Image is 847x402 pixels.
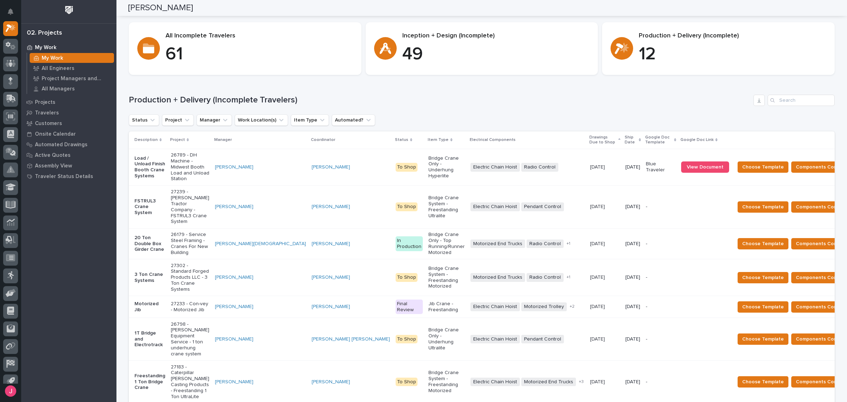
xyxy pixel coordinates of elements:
p: Blue Traveler [646,161,675,173]
span: Pendant Control [521,202,564,211]
p: Bridge Crane Only - Top Running/Runner Motorized [428,232,465,255]
p: [DATE] [590,163,606,170]
span: + 1 [566,242,570,246]
span: + 3 [579,380,584,384]
a: Automated Drawings [21,139,116,150]
span: Choose Template [742,240,784,248]
p: FSTRUL3 Crane System [134,198,165,216]
div: Notifications [9,8,18,20]
a: [PERSON_NAME] [215,274,253,280]
button: Choose Template [738,376,788,388]
button: Item Type [291,114,329,126]
p: Bridge Crane System - Freestanding Motorized [428,370,465,394]
p: [DATE] [625,241,640,247]
span: Electric Chain Hoist [470,163,520,172]
p: Customers [35,120,62,127]
span: Choose Template [742,378,784,386]
p: All Managers [42,86,75,92]
p: - [646,379,675,385]
button: Choose Template [738,161,788,173]
a: My Work [21,42,116,53]
div: To Shop [396,335,418,344]
h1: Production + Delivery (Incomplete Travelers) [129,95,751,105]
a: Assembly View [21,160,116,171]
a: My Work [27,53,116,63]
div: Final Review [396,300,423,314]
p: 26798 - [PERSON_NAME] Equipment Service - 1 ton underhung crane system [171,321,209,357]
p: [DATE] [590,335,606,342]
p: Electrical Components [470,136,516,144]
span: Electric Chain Hoist [470,302,520,311]
p: My Work [35,45,56,51]
a: Onsite Calendar [21,129,116,139]
p: Coordinator [311,136,335,144]
p: Jib Crane - Freestanding [428,301,465,313]
p: [DATE] [590,202,606,210]
p: 49 [402,44,590,65]
p: 12 [639,44,826,65]
p: Description [134,136,158,144]
span: Radio Control [527,273,564,282]
button: Automated? [332,114,375,126]
div: To Shop [396,378,418,386]
p: Load / Unload Finish Booth Crane Systems [134,155,165,179]
span: Motorized End Trucks [521,378,576,386]
p: Travelers [35,110,59,116]
span: Motorized Trolley [521,302,567,311]
p: [DATE] [625,274,640,280]
a: [PERSON_NAME] [215,164,253,170]
p: 27233 - Con-vey - Motorized Jib [171,301,209,313]
p: [DATE] [625,164,640,170]
p: Automated Drawings [35,142,88,148]
a: [PERSON_NAME] [312,241,350,247]
button: Choose Template [738,238,788,249]
button: Notifications [3,4,18,19]
a: [PERSON_NAME] [312,304,350,310]
a: [PERSON_NAME] [215,336,253,342]
button: Choose Template [738,333,788,345]
a: [PERSON_NAME] [PERSON_NAME] [312,336,390,342]
button: Choose Template [738,201,788,213]
p: Drawings Due to Shop [589,134,617,147]
p: 26789 - DH Machine - Midwest Booth Load and Unload Station [171,152,209,182]
a: [PERSON_NAME] [215,204,253,210]
p: Assembly View [35,163,72,169]
p: 27239 - [PERSON_NAME] Tractor Company - FSTRUL3 Crane System [171,189,209,225]
span: Choose Template [742,163,784,171]
p: Bridge Crane Only - Underhung Ultralite [428,327,465,351]
p: Bridge Crane System - Freestanding Ultralite [428,195,465,219]
span: Choose Template [742,303,784,311]
p: Projects [35,99,55,106]
p: Motorized Jib [134,301,165,313]
div: To Shop [396,202,418,211]
p: Active Quotes [35,152,71,159]
span: View Document [687,165,723,170]
p: [DATE] [590,273,606,280]
p: [DATE] [590,302,606,310]
p: Inception + Design (Incomplete) [402,32,590,40]
p: 20 Ton Double Box Girder Crane [134,235,165,253]
p: [DATE] [625,304,640,310]
p: Google Doc Template [645,134,672,147]
span: Choose Template [742,203,784,211]
p: 27183 - Caterpillar [PERSON_NAME] Casting Products - Freestanding 1 Ton UltraLite [171,364,209,400]
a: Project Managers and Engineers [27,73,116,83]
p: Google Doc Link [680,136,714,144]
span: Electric Chain Hoist [470,335,520,344]
span: + 2 [570,305,575,309]
p: - [646,204,675,210]
p: Ship Date [625,134,637,147]
div: Search [768,95,835,106]
p: 27302 - Standard Forged Products LLC - 3 Ton Crane Systems [171,263,209,292]
a: [PERSON_NAME] [312,204,350,210]
p: [DATE] [625,204,640,210]
button: Choose Template [738,272,788,283]
p: 61 [166,44,353,65]
button: Manager [197,114,232,126]
p: Bridge Crane System - Freestanding Motorized [428,266,465,289]
p: Status [395,136,408,144]
a: Projects [21,97,116,107]
span: Choose Template [742,335,784,343]
button: Choose Template [738,301,788,313]
a: View Document [681,161,729,173]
